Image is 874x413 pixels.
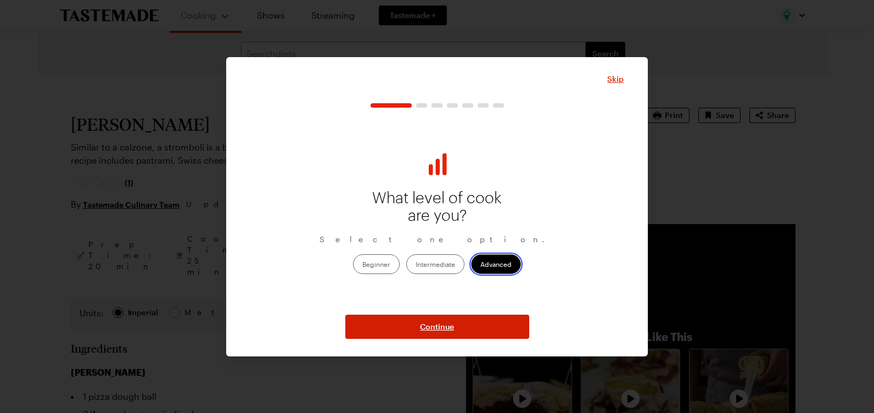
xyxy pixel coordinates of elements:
[471,254,521,274] label: Advanced
[607,74,624,85] span: Skip
[345,315,529,339] button: NextStepButton
[607,74,624,85] button: Close
[353,254,400,274] label: Beginner
[320,233,554,245] p: Select one option.
[367,189,507,225] p: What level of cook are you?
[420,321,454,332] span: Continue
[406,254,464,274] label: Intermediate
